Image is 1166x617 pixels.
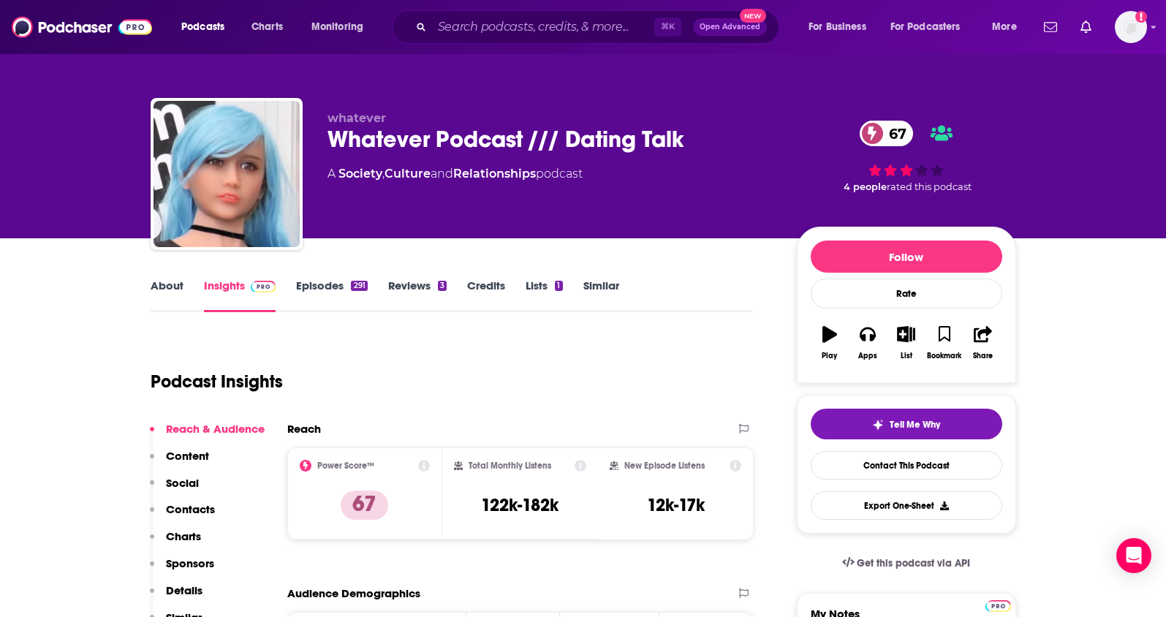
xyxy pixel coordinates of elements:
button: Play [811,317,849,369]
button: Charts [150,529,201,556]
div: Apps [858,352,877,360]
button: open menu [798,15,885,39]
button: Contacts [150,502,215,529]
h2: Audience Demographics [287,586,420,600]
h3: 12k-17k [647,494,705,516]
a: 67 [860,121,914,146]
div: 3 [438,281,447,291]
span: For Podcasters [890,17,961,37]
button: Show profile menu [1115,11,1147,43]
span: ⌘ K [654,18,681,37]
div: Rate [811,279,1002,308]
span: , [382,167,385,181]
img: tell me why sparkle [872,419,884,431]
button: open menu [982,15,1035,39]
button: Follow [811,241,1002,273]
div: A podcast [328,165,583,183]
a: Contact This Podcast [811,451,1002,480]
img: Podchaser Pro [251,281,276,292]
button: Open AdvancedNew [693,18,767,36]
span: Tell Me Why [890,419,940,431]
div: 67 4 peoplerated this podcast [797,111,1016,202]
div: 1 [555,281,562,291]
p: Charts [166,529,201,543]
svg: Add a profile image [1135,11,1147,23]
button: Bookmark [925,317,964,369]
h2: New Episode Listens [624,461,705,471]
span: New [740,9,766,23]
a: Similar [583,279,619,312]
img: User Profile [1115,11,1147,43]
a: Episodes291 [296,279,367,312]
button: Details [150,583,202,610]
p: Social [166,476,199,490]
a: Culture [385,167,431,181]
p: Reach & Audience [166,422,265,436]
button: Content [150,449,209,476]
h2: Reach [287,422,321,436]
a: Society [338,167,382,181]
a: Pro website [985,598,1011,612]
span: Podcasts [181,17,224,37]
button: Reach & Audience [150,422,265,449]
a: Show notifications dropdown [1075,15,1097,39]
button: Sponsors [150,556,214,583]
button: open menu [301,15,382,39]
span: 4 people [844,181,887,192]
p: Sponsors [166,556,214,570]
a: Relationships [453,167,536,181]
button: Share [964,317,1002,369]
div: Open Intercom Messenger [1116,538,1151,573]
h2: Power Score™ [317,461,374,471]
span: and [431,167,453,181]
button: Export One-Sheet [811,491,1002,520]
img: Podchaser - Follow, Share and Rate Podcasts [12,13,152,41]
h1: Podcast Insights [151,371,283,393]
div: Share [973,352,993,360]
button: List [887,317,925,369]
span: whatever [328,111,386,125]
span: More [992,17,1017,37]
button: Social [150,476,199,503]
div: List [901,352,912,360]
a: Credits [467,279,505,312]
span: Open Advanced [700,23,760,31]
button: tell me why sparkleTell Me Why [811,409,1002,439]
input: Search podcasts, credits, & more... [432,15,654,39]
button: open menu [881,15,982,39]
h3: 122k-182k [481,494,559,516]
img: Whatever Podcast /// Dating Talk [154,101,300,247]
span: 67 [874,121,914,146]
button: open menu [171,15,243,39]
div: Play [822,352,837,360]
a: About [151,279,183,312]
a: Reviews3 [388,279,447,312]
p: 67 [341,491,388,520]
div: Bookmark [927,352,961,360]
span: Monitoring [311,17,363,37]
span: Get this podcast via API [857,557,970,569]
a: Get this podcast via API [830,545,983,581]
span: Charts [251,17,283,37]
span: Logged in as kochristina [1115,11,1147,43]
div: 291 [351,281,367,291]
a: InsightsPodchaser Pro [204,279,276,312]
a: Charts [242,15,292,39]
p: Details [166,583,202,597]
a: Show notifications dropdown [1038,15,1063,39]
p: Contacts [166,502,215,516]
h2: Total Monthly Listens [469,461,551,471]
div: Search podcasts, credits, & more... [406,10,793,44]
span: For Business [809,17,866,37]
button: Apps [849,317,887,369]
span: rated this podcast [887,181,972,192]
a: Lists1 [526,279,562,312]
p: Content [166,449,209,463]
img: Podchaser Pro [985,600,1011,612]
